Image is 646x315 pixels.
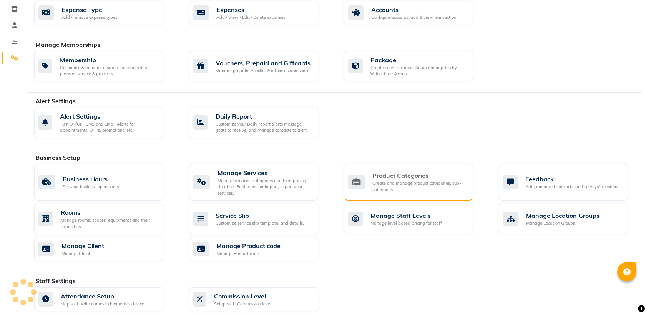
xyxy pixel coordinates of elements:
[372,171,467,180] div: Product Categories
[63,184,119,190] div: Set your business open hours
[370,55,467,65] div: Package
[525,184,619,190] div: Add, manage feedbacks and surveys' questions
[216,220,304,227] div: Customize service slip template, and details.
[499,164,642,201] a: FeedbackAdd, manage feedbacks and surveys' questions
[189,51,332,81] a: Vouchers, Prepaid and GiftcardsManage prepaid, voucher & giftcards and share
[61,14,117,21] div: Add / remove expense types
[372,180,467,193] div: Create and manage product categories, sub-categories
[218,168,312,177] div: Manage Services
[61,292,144,301] div: Attendance Setup
[526,220,600,227] div: Manage Location Groups
[60,55,157,65] div: Membership
[344,164,487,201] a: Product CategoriesCreate and manage product categories, sub-categories
[189,108,332,138] a: Daily ReportCustomize your Daily report alerts message (stats to receive) and manage contacts to ...
[216,121,312,134] div: Customize your Daily report alerts message (stats to receive) and manage contacts to alert.
[189,287,332,312] a: Commission LevelSetup staff Commission level
[60,112,157,121] div: Alert Settings
[61,301,144,307] div: Map staff with names in biometrics device
[218,177,312,197] div: Manage services, categories and their pricing, duration. Print menu, or import, export your servi...
[371,14,456,21] div: Configure accounts, add & view transaction
[34,204,178,234] a: RoomsManage rooms, spaces, equipments and their capacities.
[216,5,285,14] div: Expenses
[214,292,271,301] div: Commission Level
[499,204,642,234] a: Manage Location GroupsManage Location Groups
[63,174,119,184] div: Business Hours
[216,112,312,121] div: Daily Report
[216,68,311,74] div: Manage prepaid, voucher & giftcards and share
[34,51,178,81] a: MembershipCustomise & manage discount memberships plans on service & products
[189,237,332,261] a: Manage Product codeManage Product code
[344,51,487,81] a: PackageCreate service groups, Setup redemption by Value, time & count
[370,211,442,220] div: Manage Staff Levels
[61,241,104,250] div: Manage Client
[34,164,178,201] a: Business HoursSet your business open hours
[34,287,178,312] a: Attendance SetupMap staff with names in biometrics device
[60,121,157,134] div: Turn ON/OFF SMS and Email Alerts for appointments, OTPs, promotions, etc.
[216,241,281,250] div: Manage Product code
[61,208,157,217] div: Rooms
[214,301,271,307] div: Setup staff Commission level
[216,211,304,220] div: Service Slip
[61,5,117,14] div: Expense Type
[344,204,487,234] a: Manage Staff LevelsManage level based pricing for staff
[216,58,311,68] div: Vouchers, Prepaid and Giftcards
[370,220,442,227] div: Manage level based pricing for staff
[60,65,157,77] div: Customise & manage discount memberships plans on service & products
[34,108,178,138] a: Alert SettingsTurn ON/OFF SMS and Email Alerts for appointments, OTPs, promotions, etc.
[189,1,332,25] a: ExpensesAdd / View / Edit / Delete expenses
[370,65,467,77] div: Create service groups, Setup redemption by Value, time & count
[34,237,178,261] a: Manage ClientManage Client
[189,204,332,234] a: Service SlipCustomize service slip template, and details.
[216,14,285,21] div: Add / View / Edit / Delete expenses
[526,211,600,220] div: Manage Location Groups
[216,250,281,257] div: Manage Product code
[34,1,178,25] a: Expense TypeAdd / remove expense types
[61,250,104,257] div: Manage Client
[344,1,487,25] a: AccountsConfigure accounts, add & view transaction
[371,5,456,14] div: Accounts
[525,174,619,184] div: Feedback
[189,164,332,201] a: Manage ServicesManage services, categories and their pricing, duration. Print menu, or import, ex...
[61,217,157,230] div: Manage rooms, spaces, equipments and their capacities.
